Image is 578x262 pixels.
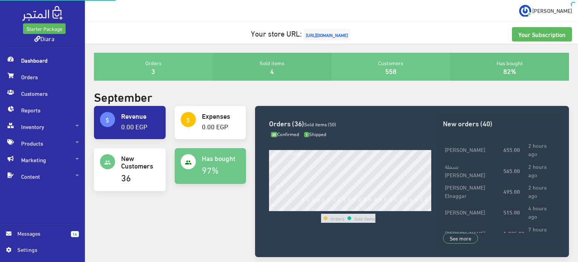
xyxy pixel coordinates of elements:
[6,102,79,118] span: Reports
[443,181,501,201] td: [PERSON_NAME] Elnaggar
[6,118,79,135] span: Inventory
[443,120,555,127] h3: New orders (40)
[321,206,326,211] div: 10
[526,181,555,201] td: 2 hours ago
[23,23,66,34] a: Starter Package
[526,139,555,160] td: 2 hours ago
[503,208,520,216] strong: 515.00
[302,206,304,211] div: 6
[22,6,63,21] img: .
[271,132,278,138] span: 35
[202,120,228,132] a: 0.00 EGP
[363,206,368,211] div: 18
[6,229,79,245] a: 14 Messages
[71,231,79,237] span: 14
[526,202,555,222] td: 4 hours ago
[450,53,569,81] div: Has bought
[6,52,79,69] span: Dashboard
[6,85,79,102] span: Customers
[304,29,350,40] span: [URL][DOMAIN_NAME]
[503,229,524,237] strong: 1,235.00
[383,206,388,211] div: 22
[443,222,501,243] td: [PERSON_NAME]
[503,145,520,153] strong: 655.00
[532,6,572,15] span: [PERSON_NAME]
[151,64,155,77] a: 3
[185,117,192,124] i: attach_money
[271,129,300,138] span: Confirmed
[526,222,555,243] td: 7 hours ago
[121,112,160,120] h4: Revenue
[373,206,378,211] div: 20
[503,187,520,195] strong: 495.00
[202,112,240,120] h4: Expenses
[202,154,240,162] h4: Has bought
[94,90,152,103] h2: September
[330,214,345,223] td: Orders
[424,206,429,211] div: 30
[6,245,79,257] a: Settings
[404,206,409,211] div: 26
[503,64,516,77] a: 82%
[443,233,478,244] a: See more
[6,168,79,185] span: Content
[6,69,79,85] span: Orders
[270,64,274,77] a: 4
[304,129,326,138] span: Shipped
[385,64,397,77] a: 558
[251,26,352,40] a: Your store URL:[URL][DOMAIN_NAME]
[269,120,431,127] h3: Orders (36)
[414,206,419,211] div: 28
[342,206,347,211] div: 14
[281,206,284,211] div: 2
[332,206,337,211] div: 12
[121,120,148,132] a: 0.00 EGP
[121,169,131,185] a: 36
[6,135,79,152] span: Products
[443,160,501,181] td: بسملة [PERSON_NAME]
[17,229,65,237] span: Messages
[526,160,555,181] td: 2 hours ago
[519,5,531,17] img: ...
[121,154,160,169] h4: New Customers
[17,245,72,254] span: Settings
[312,206,315,211] div: 8
[394,206,399,211] div: 24
[34,33,54,44] a: Diara
[94,53,213,81] div: Orders
[352,206,357,211] div: 16
[354,214,375,223] td: Sold items
[443,202,501,222] td: [PERSON_NAME]
[292,206,294,211] div: 4
[331,53,450,81] div: Customers
[512,27,572,41] a: Your Subscription
[104,159,111,166] i: people
[519,5,572,17] a: ... [PERSON_NAME]
[104,117,111,124] i: attach_money
[6,152,79,168] span: Marketing
[185,159,192,166] i: people
[304,120,336,129] span: Sold items (50)
[443,139,501,160] td: [PERSON_NAME]
[213,53,332,81] div: Sold items
[202,161,219,178] a: 97%
[304,132,309,138] span: 1
[503,166,520,175] strong: 565.00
